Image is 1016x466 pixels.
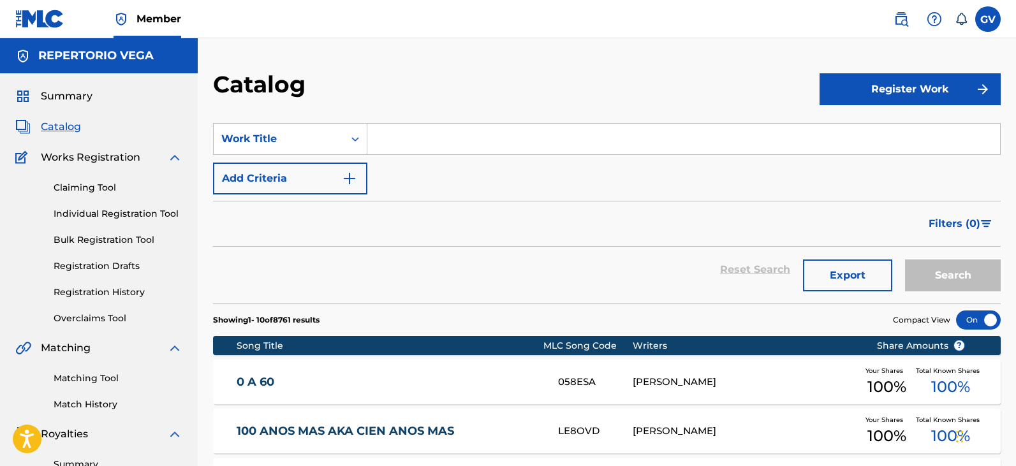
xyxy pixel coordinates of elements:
button: Export [803,259,892,291]
img: Royalties [15,426,31,442]
div: Notifications [955,13,968,25]
a: Overclaims Tool [54,312,182,325]
div: [PERSON_NAME] [633,424,857,439]
img: expand [167,426,182,442]
span: Total Known Shares [916,366,985,375]
img: expand [167,340,182,356]
a: Individual Registration Tool [54,207,182,221]
div: LE8OVD [558,424,633,439]
div: Arrastrar [956,418,964,456]
img: expand [167,150,182,165]
a: 0 A 60 [237,375,541,390]
img: 9d2ae6d4665cec9f34b9.svg [342,171,357,186]
a: Registration History [54,286,182,299]
a: Registration Drafts [54,259,182,273]
span: Total Known Shares [916,415,985,425]
img: Accounts [15,48,31,64]
h5: REPERTORIO VEGA [38,48,154,63]
img: f7272a7cc735f4ea7f67.svg [975,82,990,97]
a: Matching Tool [54,372,182,385]
span: 100 % [867,375,906,398]
div: Song Title [237,339,543,353]
a: Public Search [888,6,914,32]
div: 058ESA [558,375,633,390]
h2: Catalog [213,70,312,99]
img: Works Registration [15,150,32,165]
img: MLC Logo [15,10,64,28]
iframe: Chat Widget [952,405,1016,466]
div: User Menu [975,6,1001,32]
span: 100 % [867,425,906,448]
div: [PERSON_NAME] [633,375,857,390]
span: Matching [41,340,91,356]
span: Share Amounts [877,339,965,353]
span: Your Shares [865,366,908,375]
p: Showing 1 - 10 of 8761 results [213,314,320,326]
a: Match History [54,398,182,411]
a: 100 ANOS MAS AKA CIEN ANOS MAS [237,424,541,439]
iframe: Resource Center [980,290,1016,393]
form: Search Form [213,123,1001,303]
a: Bulk Registration Tool [54,233,182,247]
span: Royalties [41,426,88,442]
img: Matching [15,340,31,356]
img: Catalog [15,119,31,135]
button: Filters (0) [921,208,1001,240]
span: 100 % [931,425,970,448]
span: Works Registration [41,150,140,165]
span: Filters ( 0 ) [929,216,980,231]
div: Work Title [221,131,336,147]
img: Top Rightsholder [114,11,129,27]
button: Register Work [820,73,1001,105]
div: MLC Song Code [543,339,633,353]
a: CatalogCatalog [15,119,81,135]
button: Add Criteria [213,163,367,194]
span: Member [136,11,181,26]
a: SummarySummary [15,89,92,104]
img: search [894,11,909,27]
span: Summary [41,89,92,104]
img: help [927,11,942,27]
a: Claiming Tool [54,181,182,194]
div: Help [922,6,947,32]
span: Your Shares [865,415,908,425]
span: Compact View [893,314,950,326]
span: ? [954,340,964,351]
img: Summary [15,89,31,104]
img: filter [981,220,992,228]
div: Widget de chat [952,405,1016,466]
span: Catalog [41,119,81,135]
span: 100 % [931,375,970,398]
div: Writers [633,339,857,353]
